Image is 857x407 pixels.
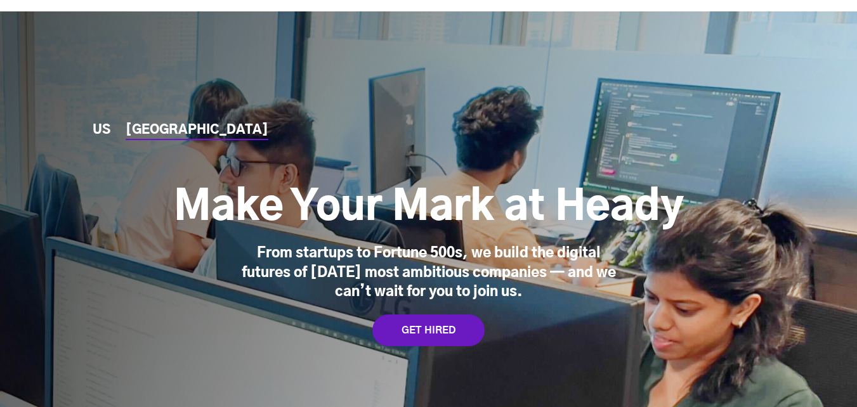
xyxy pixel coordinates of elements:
[174,183,684,233] h1: Make Your Mark at Heady
[372,314,485,346] a: GET HIRED
[126,124,268,137] a: [GEOGRAPHIC_DATA]
[232,243,625,302] div: From startups to Fortune 500s, we build the digital futures of [DATE] most ambitious companies — ...
[93,124,110,137] a: US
